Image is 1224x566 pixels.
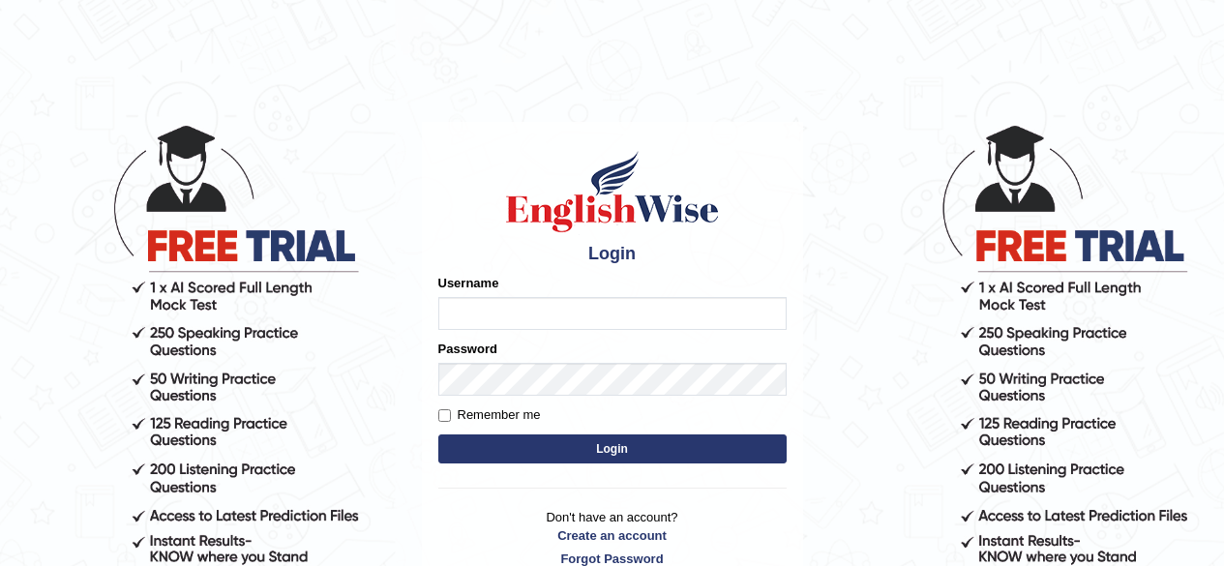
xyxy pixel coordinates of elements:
label: Password [438,340,497,358]
label: Remember me [438,405,541,425]
h4: Login [438,245,787,264]
label: Username [438,274,499,292]
input: Remember me [438,409,451,422]
a: Create an account [438,526,787,545]
img: Logo of English Wise sign in for intelligent practice with AI [502,148,723,235]
button: Login [438,434,787,463]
